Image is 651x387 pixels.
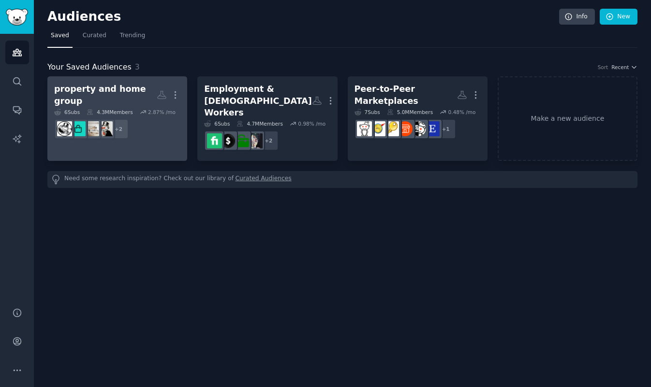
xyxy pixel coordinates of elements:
[355,83,457,107] div: Peer-to-Peer Marketplaces
[348,76,488,161] a: Peer-to-Peer Marketplaces7Subs5.0MMembers0.48% /mo+1EtsySellersThriftStoreHaulsmarketplaceeBaySel...
[51,31,69,40] span: Saved
[54,109,80,115] div: 6 Sub s
[47,9,559,25] h2: Audiences
[47,76,187,161] a: property and home group6Subs4.3MMembers2.87% /mo+2LandlordLoveApartmentlivingPropertyManagementRe...
[370,121,385,136] img: eBaySellers
[384,121,399,136] img: eBaySellerAdvice
[148,109,176,115] div: 2.87 % /mo
[611,64,629,71] span: Recent
[83,31,106,40] span: Curated
[135,62,140,72] span: 3
[108,119,129,139] div: + 2
[355,109,380,115] div: 7 Sub s
[54,83,157,107] div: property and home group
[248,133,263,148] img: HungryArtists
[425,121,440,136] img: EtsySellers
[298,120,325,127] div: 0.98 % /mo
[398,121,413,136] img: marketplace
[237,120,282,127] div: 4.7M Members
[120,31,145,40] span: Trending
[47,171,637,188] div: Need some research inspiration? Check out our library of
[204,83,312,119] div: Employment & [DEMOGRAPHIC_DATA] Workers
[221,133,236,148] img: sidehustle
[600,9,637,25] a: New
[47,28,73,48] a: Saved
[47,61,132,73] span: Your Saved Audiences
[57,121,72,136] img: Renters
[234,133,249,148] img: forhire
[6,9,28,26] img: GummySearch logo
[357,121,372,136] img: Ebay
[498,76,637,161] a: Make a new audience
[448,109,476,115] div: 0.48 % /mo
[71,121,86,136] img: PropertyManagement
[87,109,133,115] div: 4.3M Members
[236,174,292,185] a: Curated Audiences
[598,64,608,71] div: Sort
[98,121,113,136] img: LandlordLove
[559,9,595,25] a: Info
[79,28,110,48] a: Curated
[411,121,426,136] img: ThriftStoreHauls
[197,76,337,161] a: Employment & [DEMOGRAPHIC_DATA] Workers6Subs4.7MMembers0.98% /mo+2HungryArtistsforhiresidehustleF...
[204,120,230,127] div: 6 Sub s
[117,28,148,48] a: Trending
[84,121,99,136] img: Apartmentliving
[387,109,433,115] div: 5.0M Members
[611,64,637,71] button: Recent
[436,119,456,139] div: + 1
[258,130,279,151] div: + 2
[207,133,222,148] img: Fiverr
